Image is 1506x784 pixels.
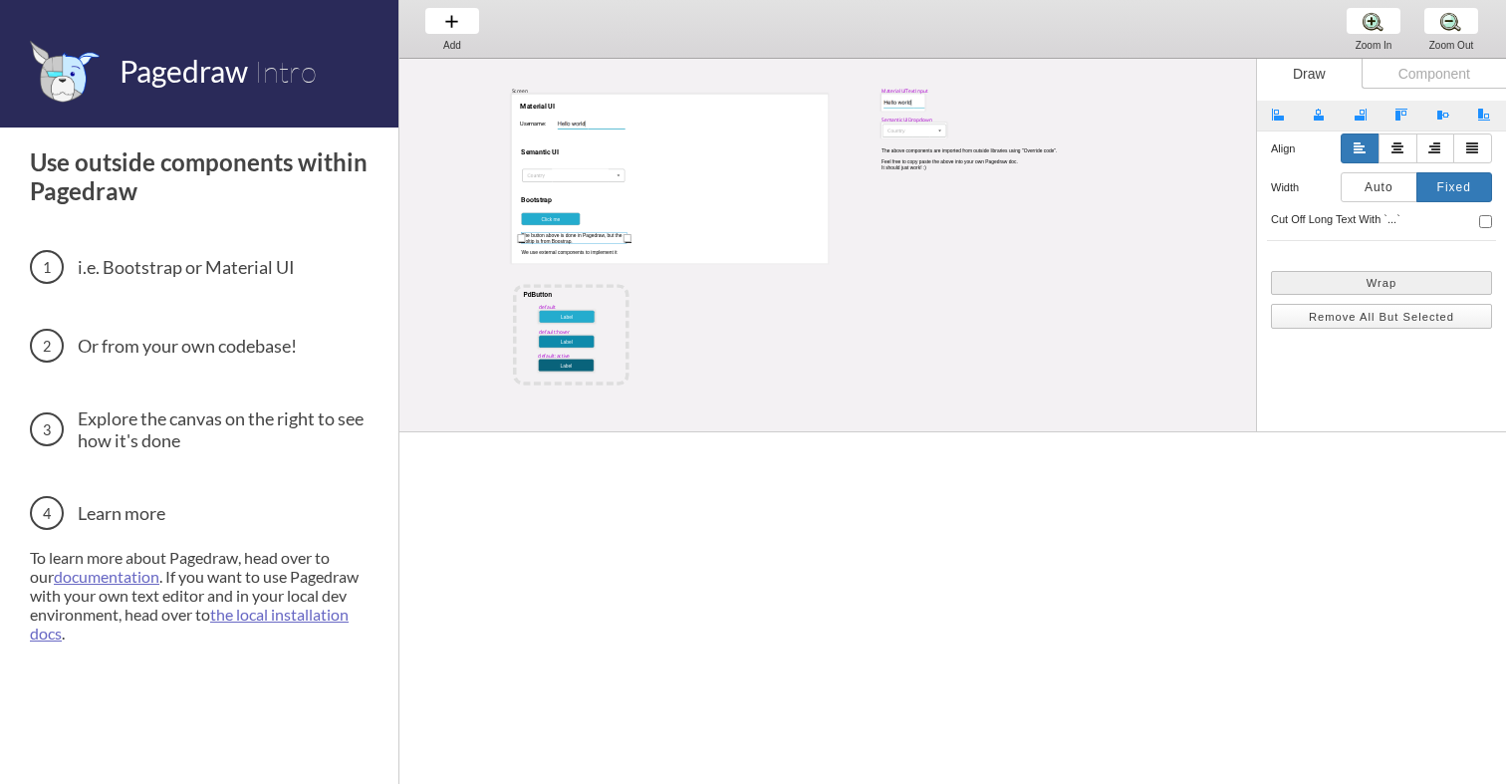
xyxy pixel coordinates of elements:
[414,40,490,51] div: Add
[120,53,248,89] span: Pagedraw
[30,605,349,643] a: the local installation docs
[881,88,928,95] div: MaterialUITextInput
[30,40,100,103] img: favicon.png
[1271,213,1406,225] h5: cut off long text with `...`
[441,11,462,32] img: baseline-add-24px.svg
[1271,271,1492,296] button: Wrap
[30,548,374,643] p: To learn more about Pagedraw, head over to our . If you want to use Pagedraw with your own text e...
[1271,181,1341,193] h5: width
[54,567,159,586] a: documentation
[1271,142,1341,154] h5: align
[1440,11,1461,32] img: zoom-minus.png
[539,329,570,336] div: default:hover
[30,147,374,205] h2: Use outside components within Pagedraw
[1413,40,1489,51] div: Zoom Out
[881,117,932,124] div: SemanticUIDropdown
[30,407,374,451] h3: Explore the canvas on the right to see how it's done
[254,53,317,90] span: Intro
[512,88,528,95] div: Screen
[1341,172,1417,202] button: Auto
[1257,59,1362,89] div: Draw
[1363,11,1383,32] img: zoom-plus.png
[30,329,374,363] h3: Or from your own codebase!
[30,250,374,284] h3: i.e. Bootstrap or Material UI
[1362,59,1506,89] div: Component
[1336,40,1411,51] div: Zoom In
[538,352,570,359] div: default:active
[30,496,374,530] h3: Learn more
[539,304,556,311] div: default
[1479,215,1492,228] input: cut off long text with `...`
[1416,172,1493,202] button: Fixed
[1271,304,1492,329] button: Remove All But Selected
